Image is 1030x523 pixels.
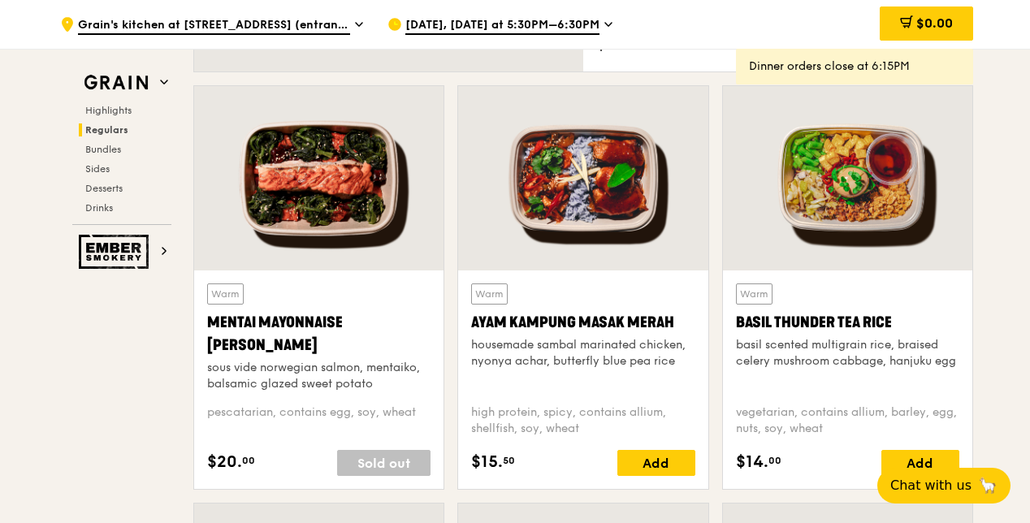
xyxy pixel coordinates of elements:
span: Desserts [85,183,123,194]
div: basil scented multigrain rice, braised celery mushroom cabbage, hanjuku egg [736,337,959,370]
span: 00 [242,454,255,467]
span: Regulars [85,124,128,136]
div: Add [881,450,959,476]
span: Bundles [85,144,121,155]
div: high protein, spicy, contains allium, shellfish, soy, wheat [471,404,695,437]
span: $14. [736,450,768,474]
div: Basil Thunder Tea Rice [736,311,959,334]
span: Sides [85,163,110,175]
span: Drinks [85,202,113,214]
div: Warm [471,283,508,305]
span: Chat with us [890,476,972,495]
span: 50 [503,454,515,467]
div: Mentai Mayonnaise [PERSON_NAME] [207,311,431,357]
div: Warm [736,283,772,305]
span: [DATE], [DATE] at 5:30PM–6:30PM [405,17,599,35]
img: Ember Smokery web logo [79,235,154,269]
div: Ayam Kampung Masak Merah [471,311,695,334]
div: Add [617,450,695,476]
div: Dinner orders close at 6:15PM [749,58,960,75]
button: Chat with us🦙 [877,468,1011,504]
span: 🦙 [978,476,998,495]
div: housemade sambal marinated chicken, nyonya achar, butterfly blue pea rice [471,337,695,370]
div: pescatarian, contains egg, soy, wheat [207,404,431,437]
div: Sold out [337,450,431,476]
span: Highlights [85,105,132,116]
div: vegetarian, contains allium, barley, egg, nuts, soy, wheat [736,404,959,437]
div: Warm [207,283,244,305]
div: sous vide norwegian salmon, mentaiko, balsamic glazed sweet potato [207,360,431,392]
span: 00 [768,454,781,467]
span: Grain's kitchen at [STREET_ADDRESS] (entrance along [PERSON_NAME][GEOGRAPHIC_DATA]) [78,17,350,35]
span: $0.00 [916,15,953,31]
img: Grain web logo [79,68,154,97]
span: $20. [207,450,242,474]
span: $15. [471,450,503,474]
